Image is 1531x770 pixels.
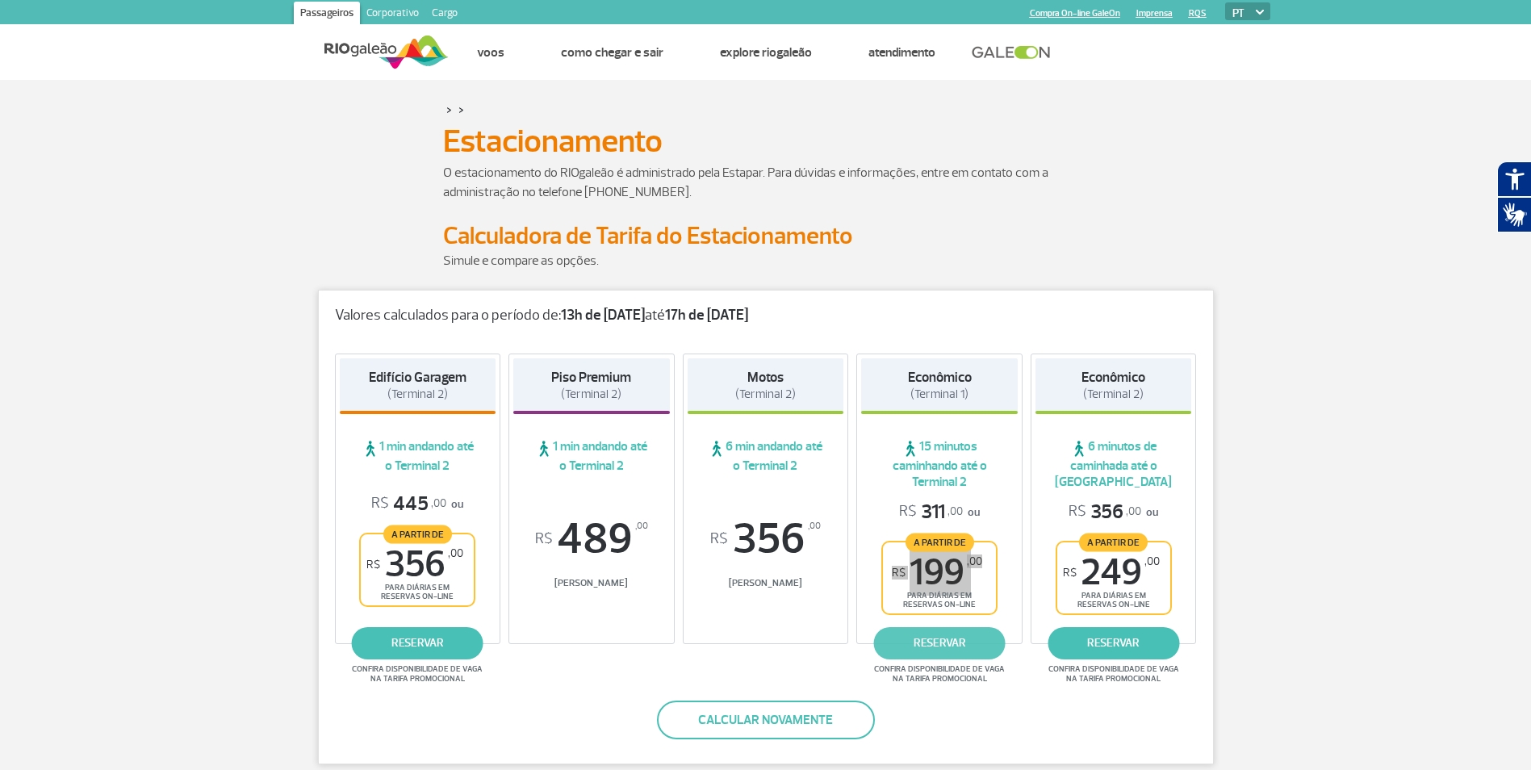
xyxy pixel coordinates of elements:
[710,530,728,548] sup: R$
[808,517,821,535] sup: ,00
[535,530,553,548] sup: R$
[635,517,648,535] sup: ,00
[688,438,844,474] span: 6 min andando até o Terminal 2
[360,2,425,27] a: Corporativo
[458,100,464,119] a: >
[443,221,1089,251] h2: Calculadora de Tarifa do Estacionamento
[1136,8,1173,19] a: Imprensa
[861,438,1018,490] span: 15 minutos caminhando até o Terminal 2
[892,554,982,591] span: 199
[1069,500,1141,525] span: 356
[910,387,968,402] span: (Terminal 1)
[366,546,463,583] span: 356
[688,577,844,589] span: [PERSON_NAME]
[657,701,875,739] button: Calcular novamente
[513,577,670,589] span: [PERSON_NAME]
[1048,627,1179,659] a: reservar
[747,369,784,386] strong: Motos
[561,44,663,61] a: Como chegar e sair
[349,664,485,684] span: Confira disponibilidade de vaga na tarifa promocional
[1144,554,1160,568] sup: ,00
[906,533,974,551] span: A partir de
[513,517,670,561] span: 489
[369,369,466,386] strong: Edifício Garagem
[513,438,670,474] span: 1 min andando até o Terminal 2
[443,251,1089,270] p: Simule e compare as opções.
[387,387,448,402] span: (Terminal 2)
[1063,566,1077,580] sup: R$
[561,306,645,324] strong: 13h de [DATE]
[371,492,463,517] p: ou
[443,128,1089,155] h1: Estacionamento
[352,627,483,659] a: reservar
[1081,369,1145,386] strong: Econômico
[897,591,982,609] span: para diárias em reservas on-line
[908,369,972,386] strong: Econômico
[448,546,463,560] sup: ,00
[1497,197,1531,232] button: Abrir tradutor de língua de sinais.
[688,517,844,561] span: 356
[899,500,963,525] span: 311
[1030,8,1120,19] a: Compra On-line GaleOn
[446,100,452,119] a: >
[551,369,631,386] strong: Piso Premium
[340,438,496,474] span: 1 min andando até o Terminal 2
[477,44,504,61] a: Voos
[665,306,748,324] strong: 17h de [DATE]
[1046,664,1182,684] span: Confira disponibilidade de vaga na tarifa promocional
[1189,8,1207,19] a: RQS
[1069,500,1158,525] p: ou
[374,583,460,601] span: para diárias em reservas on-line
[872,664,1007,684] span: Confira disponibilidade de vaga na tarifa promocional
[366,558,380,571] sup: R$
[1083,387,1144,402] span: (Terminal 2)
[899,500,980,525] p: ou
[383,525,452,543] span: A partir de
[874,627,1006,659] a: reservar
[371,492,446,517] span: 445
[892,566,906,580] sup: R$
[967,554,982,568] sup: ,00
[1079,533,1148,551] span: A partir de
[1497,161,1531,232] div: Plugin de acessibilidade da Hand Talk.
[561,387,621,402] span: (Terminal 2)
[335,307,1197,324] p: Valores calculados para o período de: até
[443,163,1089,202] p: O estacionamento do RIOgaleão é administrado pela Estapar. Para dúvidas e informações, entre em c...
[868,44,935,61] a: Atendimento
[425,2,464,27] a: Cargo
[1071,591,1157,609] span: para diárias em reservas on-line
[1063,554,1160,591] span: 249
[720,44,812,61] a: Explore RIOgaleão
[735,387,796,402] span: (Terminal 2)
[1035,438,1192,490] span: 6 minutos de caminhada até o [GEOGRAPHIC_DATA]
[294,2,360,27] a: Passageiros
[1497,161,1531,197] button: Abrir recursos assistivos.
